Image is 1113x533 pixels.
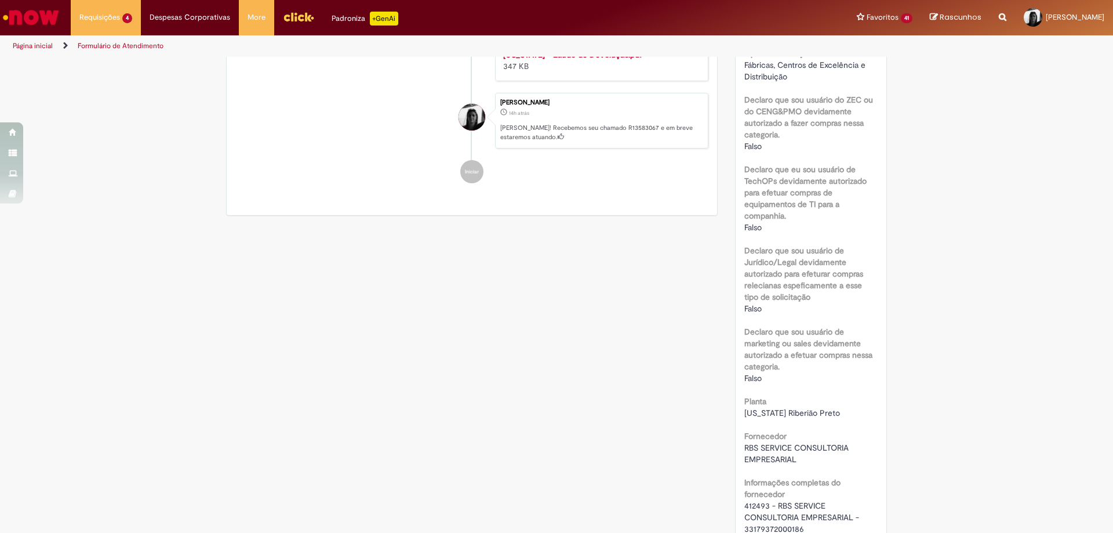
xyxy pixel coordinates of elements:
[744,60,868,82] span: Fábricas, Centros de Excelência e Distribuição
[500,99,702,106] div: [PERSON_NAME]
[744,245,863,302] b: Declaro que sou usuário de Jurídico/Legal devidamente autorizado para efeturar compras relecianas...
[744,431,787,441] b: Fornecedor
[744,373,762,383] span: Falso
[500,124,702,142] p: [PERSON_NAME]! Recebemos seu chamado R13583067 e em breve estaremos atuando.
[459,104,485,130] div: Amanda Porcini Bin
[13,41,53,50] a: Página inicial
[509,110,529,117] span: 14h atrás
[122,13,132,23] span: 4
[867,12,899,23] span: Favoritos
[332,12,398,26] div: Padroniza
[901,13,912,23] span: 41
[930,12,981,23] a: Rascunhos
[150,12,230,23] span: Despesas Corporativas
[744,477,841,499] b: Informações completas do fornecedor
[79,12,120,23] span: Requisições
[283,8,314,26] img: click_logo_yellow_360x200.png
[744,48,812,59] b: Tipo de solicitação
[744,303,762,314] span: Falso
[1046,12,1104,22] span: [PERSON_NAME]
[744,396,766,407] b: Planta
[744,327,872,372] b: Declaro que sou usuário de marketing ou sales devidamente autorizado a efetuar compras nessa cate...
[1,6,61,29] img: ServiceNow
[744,164,867,221] b: Declaro que eu sou usuário de TechOPs devidamente autorizado para efetuar compras de equipamentos...
[509,110,529,117] time: 30/09/2025 17:00:10
[744,141,762,151] span: Falso
[940,12,981,23] span: Rascunhos
[78,41,163,50] a: Formulário de Atendimento
[744,443,851,465] span: RBS SERVICE CONSULTORIA EMPRESARIAL
[744,408,840,418] span: [US_STATE] Riberião Preto
[235,93,708,148] li: Amanda Porcini Bin
[744,95,873,140] b: Declaro que sou usuário do ZEC ou do CENG&PMO devidamente autorizado a fazer compras nessa catego...
[248,12,265,23] span: More
[744,222,762,233] span: Falso
[370,12,398,26] p: +GenAi
[9,35,733,57] ul: Trilhas de página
